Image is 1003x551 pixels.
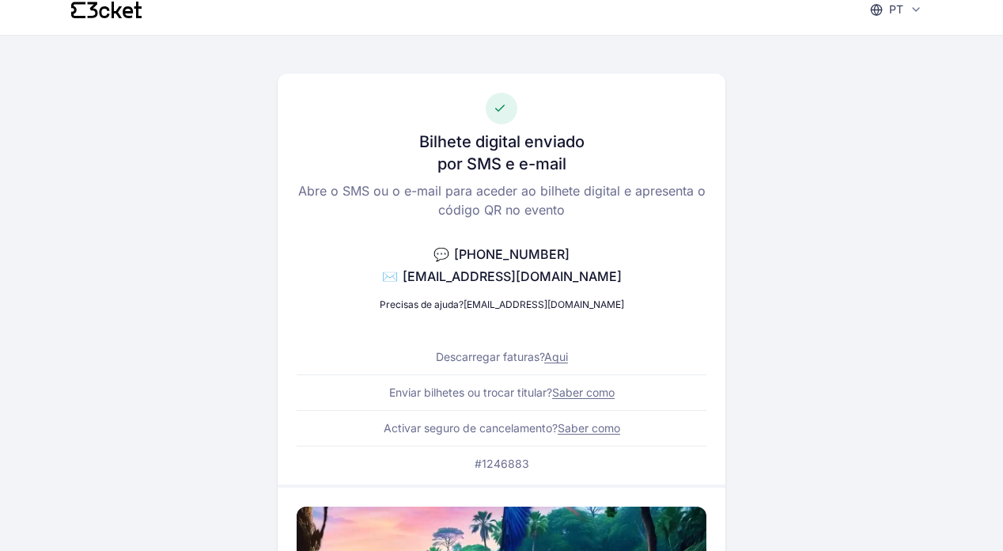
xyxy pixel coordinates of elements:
[436,349,568,365] p: Descarregar faturas?
[475,456,529,472] p: #1246883
[403,268,622,284] span: [EMAIL_ADDRESS][DOMAIN_NAME]
[437,153,566,175] h3: por SMS e e-mail
[380,298,464,310] span: Precisas de ajuda?
[382,268,398,284] span: ✉️
[464,298,624,310] a: [EMAIL_ADDRESS][DOMAIN_NAME]
[384,420,620,436] p: Activar seguro de cancelamento?
[552,386,615,399] a: Saber como
[454,246,570,262] span: [PHONE_NUMBER]
[433,246,449,262] span: 💬
[297,181,706,219] p: Abre o SMS ou o e-mail para aceder ao bilhete digital e apresenta o código QR no evento
[889,2,903,17] p: pt
[558,421,620,435] a: Saber como
[389,385,615,401] p: Enviar bilhetes ou trocar titular?
[544,350,568,363] a: Aqui
[419,131,585,153] h3: Bilhete digital enviado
